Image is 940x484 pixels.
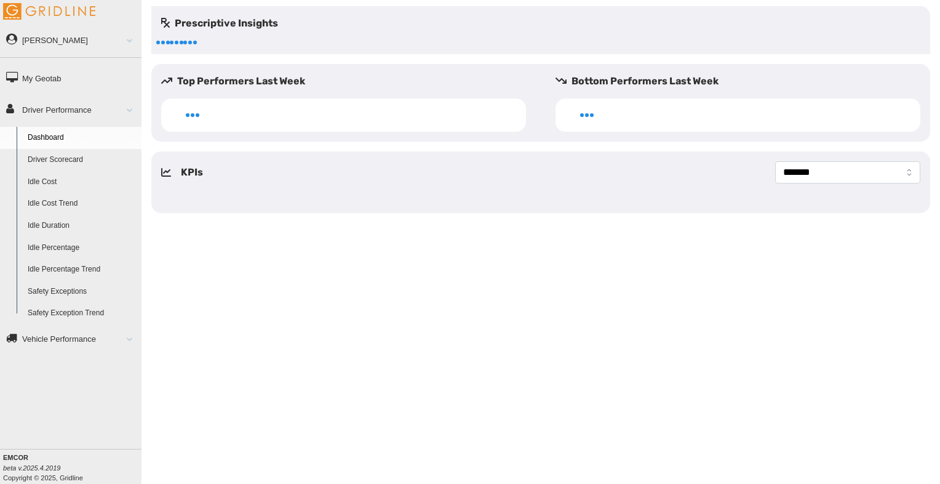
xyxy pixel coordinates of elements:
[22,259,141,281] a: Idle Percentage Trend
[3,464,60,472] i: beta v.2025.4.2019
[556,74,930,89] h5: Bottom Performers Last Week
[3,3,95,20] img: Gridline
[161,74,536,89] h5: Top Performers Last Week
[22,302,141,325] a: Safety Exception Trend
[22,193,141,215] a: Idle Cost Trend
[22,215,141,237] a: Idle Duration
[3,453,141,483] div: Copyright © 2025, Gridline
[161,16,278,31] h5: Prescriptive Insights
[22,281,141,303] a: Safety Exceptions
[3,454,28,461] b: EMCOR
[22,171,141,193] a: Idle Cost
[22,237,141,259] a: Idle Percentage
[22,127,141,149] a: Dashboard
[22,149,141,171] a: Driver Scorecard
[181,165,203,180] h5: KPIs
